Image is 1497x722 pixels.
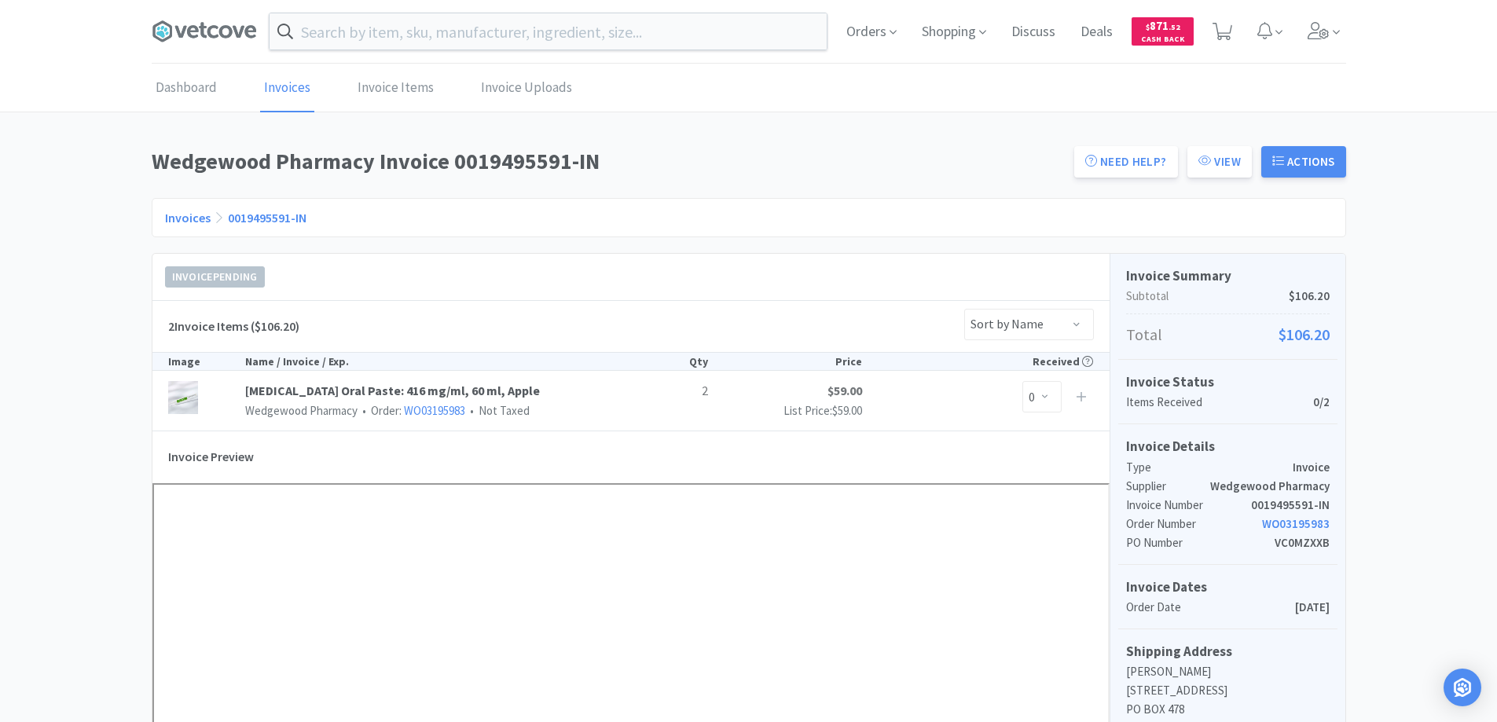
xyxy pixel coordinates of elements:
button: Actions [1261,146,1346,178]
span: Cash Back [1141,35,1184,46]
h5: Shipping Address [1126,641,1330,662]
span: $ [1146,22,1150,32]
p: Order Number [1126,515,1262,533]
p: Invoice Number [1126,496,1251,515]
img: 8a8955a4cb234298ac7886ec6342b030_225131.jpeg [168,381,198,414]
p: PO BOX 478 [1126,700,1330,719]
h5: Invoice Preview [168,439,254,475]
p: List Price: [708,401,862,420]
a: $871.52Cash Back [1132,10,1194,53]
p: [PERSON_NAME] [1126,662,1330,681]
input: Search by item, sku, manufacturer, ingredient, size... [270,13,827,49]
span: Not Taxed [465,403,530,418]
span: Order: [358,403,465,418]
h1: Wedgewood Pharmacy Invoice 0019495591-IN [152,144,1065,179]
p: 0/2 [1313,393,1330,412]
h5: Invoice Summary [1126,266,1330,287]
span: Invoice Pending [166,267,264,287]
p: Order Date [1126,598,1295,617]
p: VC0MZXXB [1275,533,1330,552]
p: 0019495591-IN [1251,496,1330,515]
span: . 52 [1169,22,1180,32]
a: Need Help? [1074,146,1178,178]
a: Invoice Items [354,64,438,112]
a: WO03195983 [1262,516,1330,531]
div: Price [708,353,862,370]
a: WO03195983 [404,403,465,418]
span: Wedgewood Pharmacy [245,403,358,418]
h5: 2 Invoice Items ($106.20) [168,317,299,337]
p: Invoice [1293,458,1330,477]
span: • [468,403,476,418]
p: Total [1126,322,1330,347]
p: PO Number [1126,533,1275,552]
a: Deals [1074,25,1119,39]
p: Type [1126,458,1293,477]
p: [STREET_ADDRESS] [1126,681,1330,700]
div: Open Intercom Messenger [1444,669,1481,706]
span: $106.20 [1279,322,1330,347]
p: Wedgewood Pharmacy [1210,477,1330,496]
a: Invoice Uploads [477,64,576,112]
strong: $59.00 [827,383,862,398]
a: 0019495591-IN [228,210,306,225]
p: Items Received [1126,393,1313,412]
h5: Invoice Status [1126,372,1330,393]
div: Image [168,353,245,370]
span: $59.00 [832,403,862,418]
p: Supplier [1126,477,1210,496]
a: [MEDICAL_DATA] Oral Paste: 416 mg/ml, 60 ml, Apple [245,381,631,401]
a: Dashboard [152,64,221,112]
h5: Invoice Dates [1126,577,1330,598]
a: Discuss [1005,25,1062,39]
a: Invoices [165,210,211,225]
h5: Invoice Details [1126,436,1330,457]
a: Invoices [260,64,314,112]
div: Qty [630,353,707,370]
span: • [360,403,369,418]
div: Name / Invoice / Exp. [245,353,631,370]
p: 2 [630,381,707,401]
p: [DATE] [1295,598,1330,617]
p: Subtotal [1126,287,1330,306]
span: 871 [1146,18,1180,33]
span: $106.20 [1289,287,1330,306]
button: View [1187,146,1252,178]
span: Received [1033,354,1093,368]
